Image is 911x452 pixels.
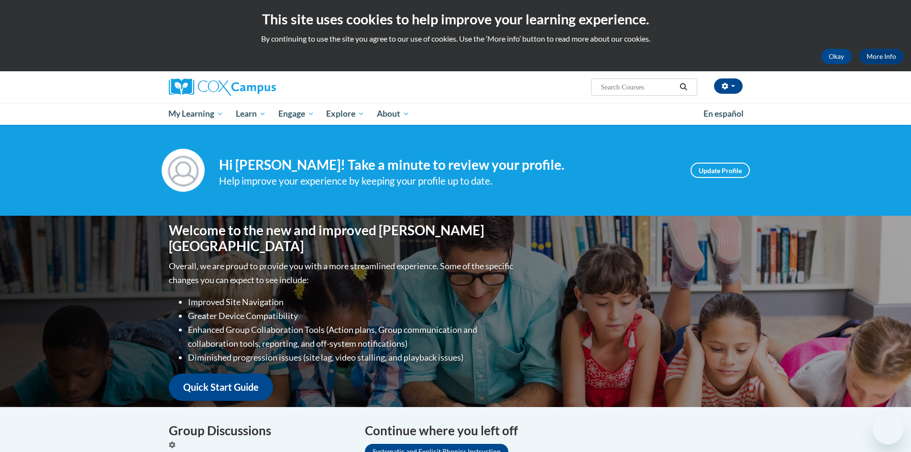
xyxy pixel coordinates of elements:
[821,49,852,64] button: Okay
[188,295,516,309] li: Improved Site Navigation
[278,108,314,120] span: Engage
[859,49,904,64] a: More Info
[236,108,266,120] span: Learn
[600,81,676,93] input: Search Courses
[691,163,750,178] a: Update Profile
[365,421,743,440] h4: Continue where you left off
[272,103,320,125] a: Engage
[7,33,904,44] p: By continuing to use the site you agree to our use of cookies. Use the ‘More info’ button to read...
[219,173,676,189] div: Help improve your experience by keeping your profile up to date.
[676,81,691,93] button: Search
[7,10,904,29] h2: This site uses cookies to help improve your learning experience.
[169,222,516,254] h1: Welcome to the new and improved [PERSON_NAME][GEOGRAPHIC_DATA]
[188,351,516,364] li: Diminished progression issues (site lag, video stalling, and playback issues)
[219,157,676,173] h4: Hi [PERSON_NAME]! Take a minute to review your profile.
[230,103,272,125] a: Learn
[169,259,516,287] p: Overall, we are proud to provide you with a more streamlined experience. Some of the specific cha...
[163,103,230,125] a: My Learning
[188,309,516,323] li: Greater Device Compatibility
[703,109,744,119] span: En español
[169,78,276,96] img: Cox Campus
[714,78,743,94] button: Account Settings
[697,104,750,124] a: En español
[169,78,351,96] a: Cox Campus
[169,374,273,401] a: Quick Start Guide
[188,323,516,351] li: Enhanced Group Collaboration Tools (Action plans, Group communication and collaboration tools, re...
[320,103,371,125] a: Explore
[326,108,364,120] span: Explore
[371,103,416,125] a: About
[168,108,223,120] span: My Learning
[377,108,409,120] span: About
[162,149,205,192] img: Profile Image
[873,414,903,444] iframe: Button to launch messaging window
[169,421,351,440] h4: Group Discussions
[154,103,757,125] div: Main menu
